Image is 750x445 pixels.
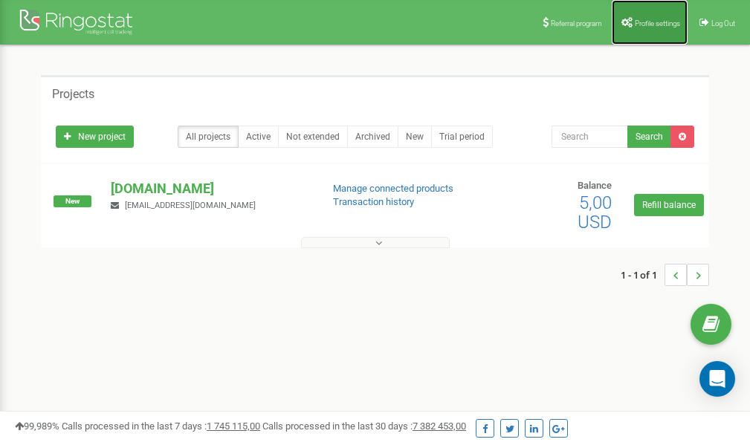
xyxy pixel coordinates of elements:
[711,19,735,27] span: Log Out
[627,126,671,148] button: Search
[238,126,279,148] a: Active
[634,194,704,216] a: Refill balance
[578,180,612,191] span: Balance
[262,420,466,432] span: Calls processed in the last 30 days :
[621,264,665,286] span: 1 - 1 of 1
[398,126,432,148] a: New
[178,126,239,148] a: All projects
[333,196,414,207] a: Transaction history
[278,126,348,148] a: Not extended
[621,249,709,301] nav: ...
[111,179,308,198] p: [DOMAIN_NAME]
[333,183,453,194] a: Manage connected products
[54,195,91,207] span: New
[635,19,680,27] span: Profile settings
[413,420,466,432] u: 7 382 453,00
[207,420,260,432] u: 1 745 115,00
[699,361,735,397] div: Open Intercom Messenger
[578,192,612,233] span: 5,00 USD
[347,126,398,148] a: Archived
[125,201,256,210] span: [EMAIL_ADDRESS][DOMAIN_NAME]
[552,126,628,148] input: Search
[56,126,134,148] a: New project
[551,19,602,27] span: Referral program
[52,88,94,101] h5: Projects
[62,420,260,432] span: Calls processed in the last 7 days :
[15,420,59,432] span: 99,989%
[431,126,493,148] a: Trial period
